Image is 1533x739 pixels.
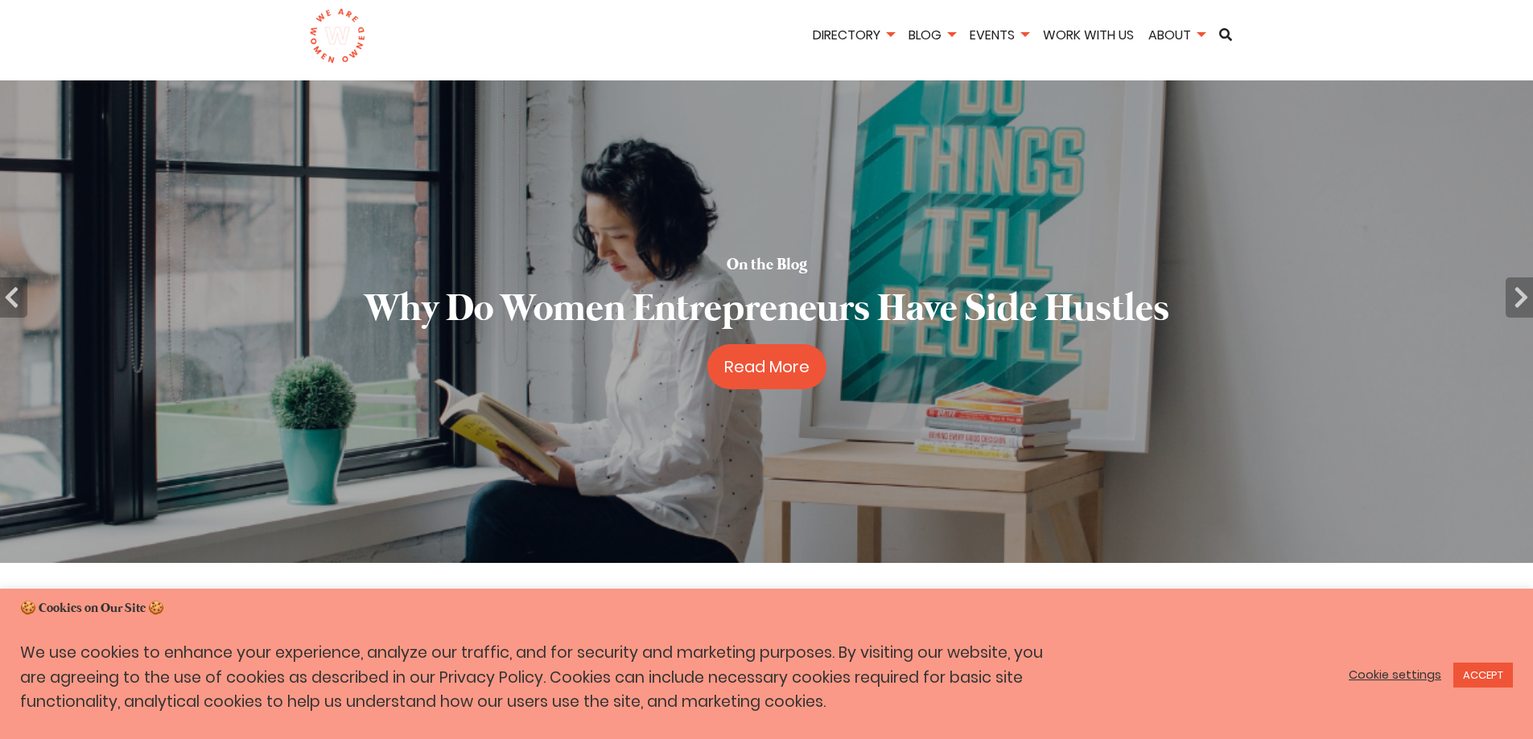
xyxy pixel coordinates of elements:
img: logo [309,8,366,64]
h5: On the Blog [727,254,807,277]
a: Blog [903,26,961,44]
li: Directory [807,25,900,48]
a: Cookie settings [1349,667,1441,682]
p: We use cookies to enhance your experience, analyze our traffic, and for security and marketing pu... [20,641,1065,715]
li: Blog [903,25,961,48]
a: Directory [807,26,900,44]
li: About [1143,25,1210,48]
a: Read More [707,344,826,389]
a: Work With Us [1037,26,1139,44]
a: About [1143,26,1210,44]
h2: Why Do Women Entrepreneurs Have Side Hustles [365,283,1169,337]
li: Events [964,25,1034,48]
a: Events [964,26,1034,44]
h5: 🍪 Cookies on Our Site 🍪 [20,600,1513,618]
a: ACCEPT [1453,663,1513,688]
a: Search [1214,28,1238,41]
